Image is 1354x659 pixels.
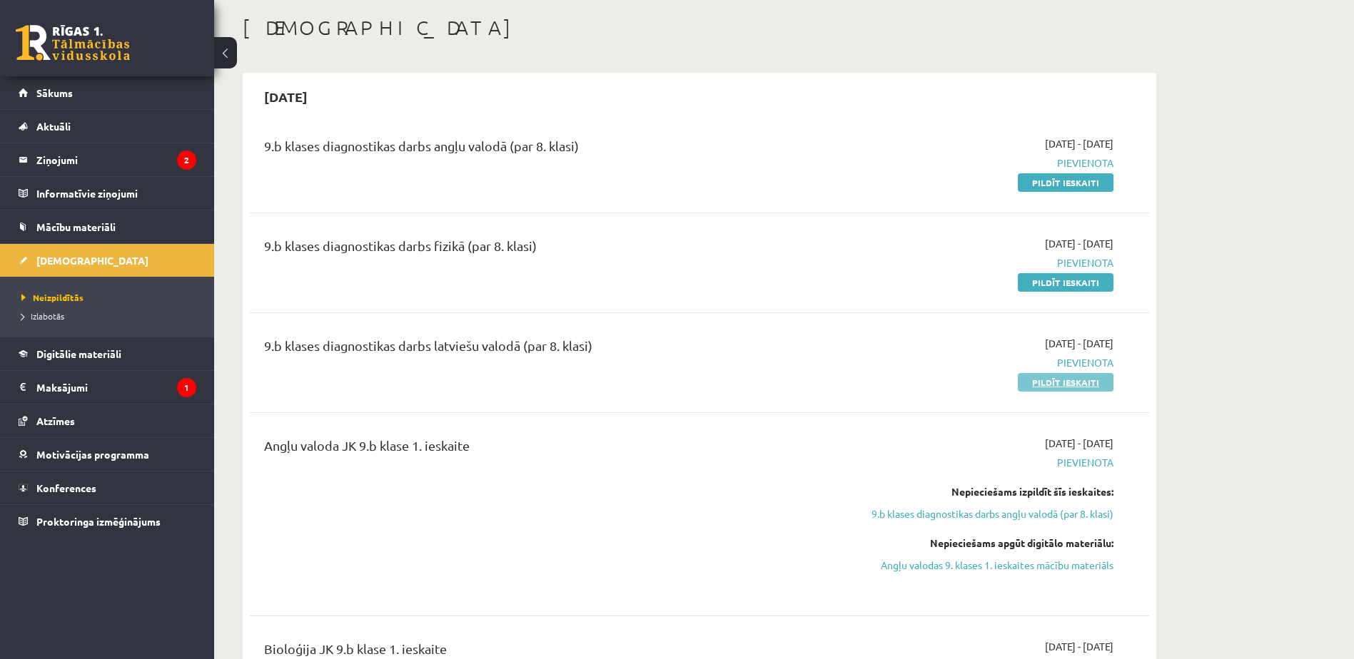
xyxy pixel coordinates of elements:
a: Izlabotās [21,310,200,322]
span: Pievienota [844,255,1113,270]
legend: Maksājumi [36,371,196,404]
a: Rīgas 1. Tālmācības vidusskola [16,25,130,61]
a: Atzīmes [19,404,196,437]
span: [DATE] - [DATE] [1045,236,1113,251]
div: Angļu valoda JK 9.b klase 1. ieskaite [264,436,823,462]
a: Pildīt ieskaiti [1018,173,1113,192]
a: Proktoringa izmēģinājums [19,505,196,538]
h1: [DEMOGRAPHIC_DATA] [243,16,1156,40]
i: 1 [177,378,196,397]
a: Neizpildītās [21,291,200,304]
span: Konferences [36,481,96,494]
a: Sākums [19,76,196,109]
div: Nepieciešams apgūt digitālo materiālu: [844,536,1113,551]
span: Pievienota [844,155,1113,170]
a: Konferences [19,471,196,504]
legend: Informatīvie ziņojumi [36,177,196,210]
span: [DATE] - [DATE] [1045,639,1113,654]
span: Izlabotās [21,310,64,322]
h2: [DATE] [250,80,322,113]
span: [DEMOGRAPHIC_DATA] [36,254,148,267]
span: Pievienota [844,355,1113,370]
span: Neizpildītās [21,292,84,303]
a: Pildīt ieskaiti [1018,373,1113,392]
span: Sākums [36,86,73,99]
a: Informatīvie ziņojumi [19,177,196,210]
a: [DEMOGRAPHIC_DATA] [19,244,196,277]
span: Pievienota [844,455,1113,470]
div: 9.b klases diagnostikas darbs angļu valodā (par 8. klasi) [264,136,823,163]
span: Proktoringa izmēģinājums [36,515,161,528]
a: Digitālie materiāli [19,337,196,370]
a: Aktuāli [19,110,196,143]
span: [DATE] - [DATE] [1045,436,1113,451]
span: Digitālie materiāli [36,347,121,360]
span: Mācību materiāli [36,220,116,233]
a: Mācību materiāli [19,210,196,243]
div: 9.b klases diagnostikas darbs fizikā (par 8. klasi) [264,236,823,262]
span: Aktuāli [36,120,71,133]
a: Pildīt ieskaiti [1018,273,1113,292]
a: Ziņojumi2 [19,143,196,176]
span: Atzīmes [36,414,75,427]
i: 2 [177,150,196,170]
span: Motivācijas programma [36,448,149,461]
a: Angļu valodas 9. klases 1. ieskaites mācību materiāls [844,558,1113,573]
div: Nepieciešams izpildīt šīs ieskaites: [844,484,1113,499]
a: Maksājumi1 [19,371,196,404]
legend: Ziņojumi [36,143,196,176]
span: [DATE] - [DATE] [1045,336,1113,351]
a: Motivācijas programma [19,438,196,471]
div: 9.b klases diagnostikas darbs latviešu valodā (par 8. klasi) [264,336,823,362]
span: [DATE] - [DATE] [1045,136,1113,151]
a: 9.b klases diagnostikas darbs angļu valodā (par 8. klasi) [844,506,1113,521]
